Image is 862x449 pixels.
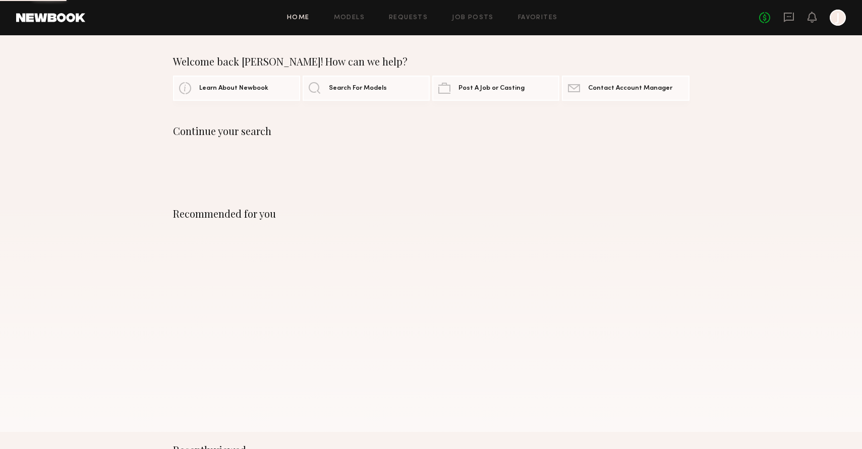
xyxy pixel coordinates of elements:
[199,85,268,92] span: Learn About Newbook
[562,76,689,101] a: Contact Account Manager
[588,85,672,92] span: Contact Account Manager
[173,55,689,68] div: Welcome back [PERSON_NAME]! How can we help?
[173,125,689,137] div: Continue your search
[452,15,494,21] a: Job Posts
[458,85,525,92] span: Post A Job or Casting
[173,208,689,220] div: Recommended for you
[173,76,300,101] a: Learn About Newbook
[432,76,559,101] a: Post A Job or Casting
[334,15,365,21] a: Models
[287,15,310,21] a: Home
[389,15,428,21] a: Requests
[329,85,387,92] span: Search For Models
[518,15,558,21] a: Favorites
[830,10,846,26] a: J
[303,76,430,101] a: Search For Models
